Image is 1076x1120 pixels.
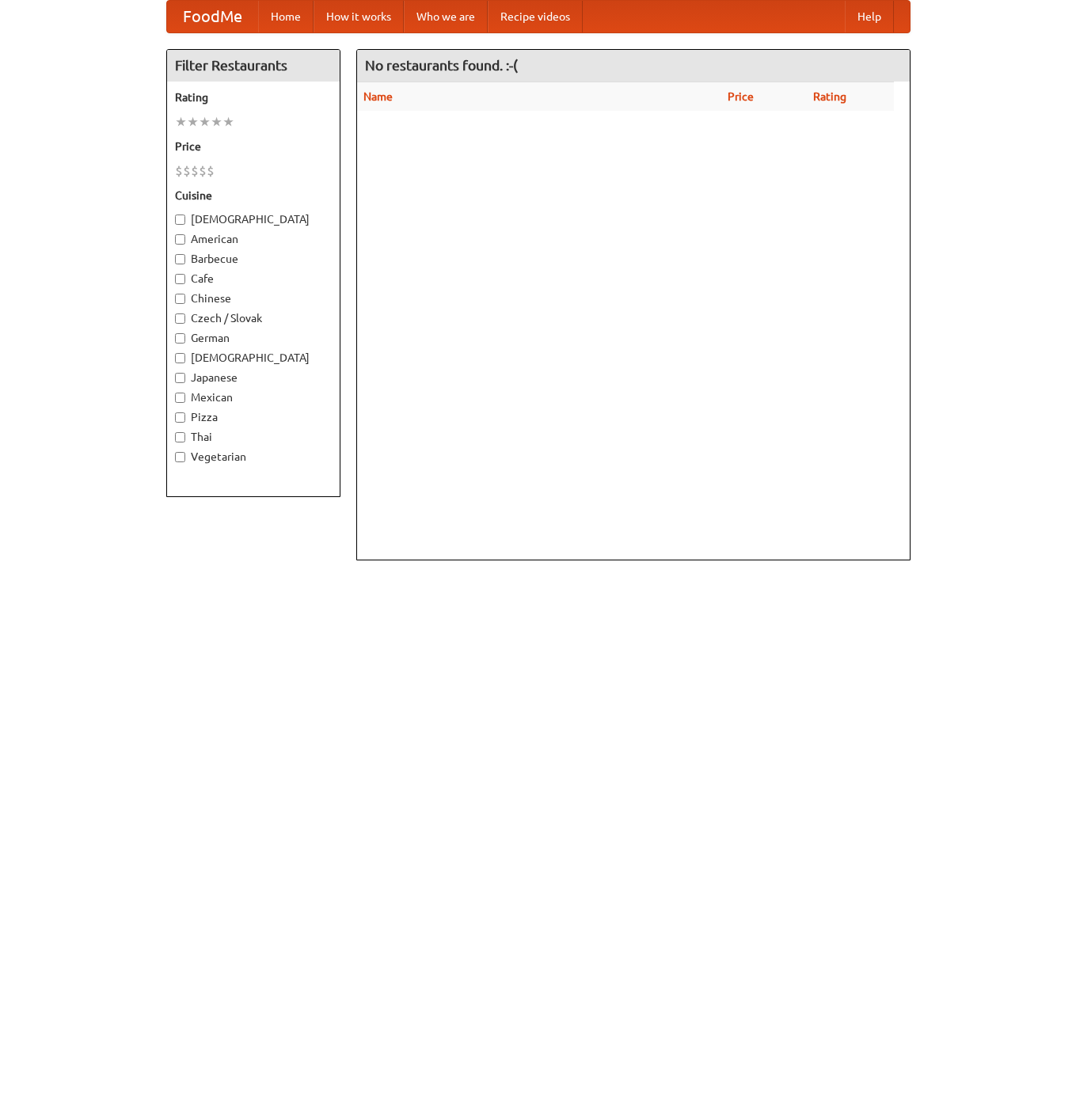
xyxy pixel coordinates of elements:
[211,113,222,131] li: ★
[175,274,185,284] input: Cafe
[314,1,404,32] a: How it works
[404,1,488,32] a: Who we are
[175,330,332,346] label: German
[175,432,185,442] input: Thai
[175,412,185,423] input: Pizza
[183,162,191,180] li: $
[175,254,185,264] input: Barbecue
[175,188,332,203] h5: Cuisine
[175,162,183,180] li: $
[175,313,185,324] input: Czech / Slovak
[175,211,332,227] label: [DEMOGRAPHIC_DATA]
[175,409,332,425] label: Pizza
[175,234,185,245] input: American
[258,1,314,32] a: Home
[175,393,185,403] input: Mexican
[175,139,332,154] h5: Price
[191,162,199,180] li: $
[167,50,340,82] h4: Filter Restaurants
[175,353,185,363] input: [DEMOGRAPHIC_DATA]
[175,215,185,225] input: [DEMOGRAPHIC_DATA]
[175,370,332,385] label: Japanese
[175,294,185,304] input: Chinese
[175,452,185,462] input: Vegetarian
[813,90,846,103] a: Rating
[199,113,211,131] li: ★
[167,1,258,32] a: FoodMe
[175,350,332,366] label: [DEMOGRAPHIC_DATA]
[187,113,199,131] li: ★
[365,58,518,73] ng-pluralize: No restaurants found. :-(
[175,113,187,131] li: ★
[175,89,332,105] h5: Rating
[175,251,332,267] label: Barbecue
[175,333,185,344] input: German
[175,429,332,445] label: Thai
[363,90,393,103] a: Name
[845,1,894,32] a: Help
[175,310,332,326] label: Czech / Slovak
[488,1,583,32] a: Recipe videos
[175,290,332,306] label: Chinese
[175,449,332,465] label: Vegetarian
[175,231,332,247] label: American
[175,373,185,383] input: Japanese
[207,162,215,180] li: $
[175,389,332,405] label: Mexican
[175,271,332,287] label: Cafe
[199,162,207,180] li: $
[728,90,754,103] a: Price
[222,113,234,131] li: ★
